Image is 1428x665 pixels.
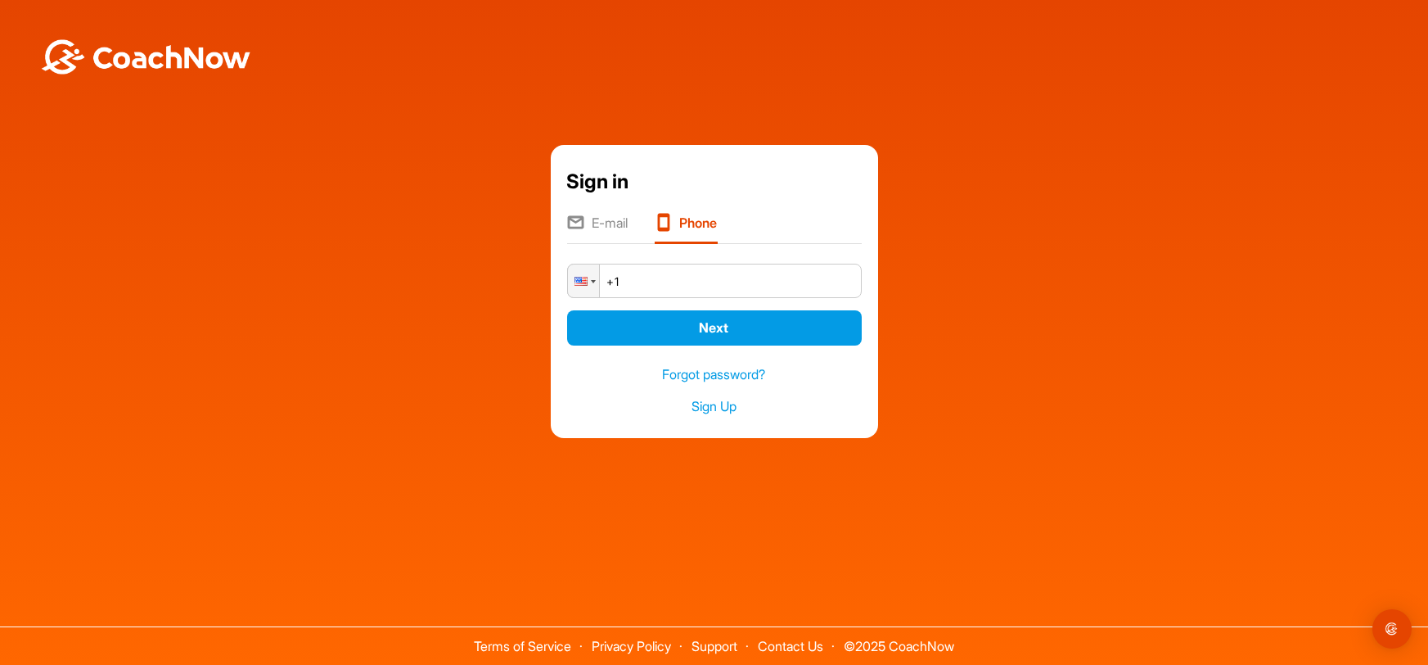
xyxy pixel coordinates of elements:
[567,310,862,346] button: Next
[592,638,671,654] a: Privacy Policy
[691,638,737,654] a: Support
[567,167,862,197] div: Sign in
[474,638,571,654] a: Terms of Service
[758,638,823,654] a: Contact Us
[39,39,252,75] img: BwLJSsUCoWCh5upNqxVrqldRgqLPVwmV24tXu5FoVAoFEpwwqQ3VIfuoInZCoVCoTD4vwADAC3ZFMkVEQFDAAAAAElFTkSuQmCC
[655,213,718,244] li: Phone
[567,213,628,244] li: E-mail
[567,264,862,298] input: 1 (702) 123-4567
[836,627,962,653] span: © 2025 CoachNow
[1372,609,1412,649] div: Open Intercom Messenger
[567,365,862,384] a: Forgot password?
[567,397,862,416] a: Sign Up
[568,265,599,297] div: United States: + 1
